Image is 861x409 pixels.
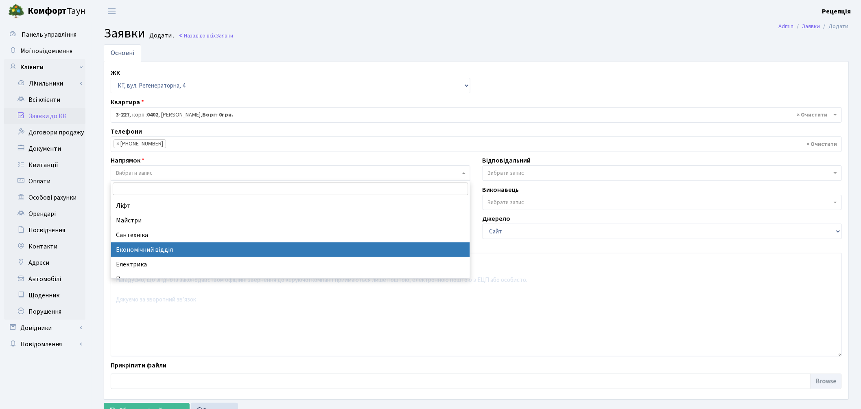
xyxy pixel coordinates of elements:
[4,222,85,238] a: Посвідчення
[111,257,470,272] li: Електрика
[797,111,828,119] span: Видалити всі елементи
[4,206,85,222] a: Орендарі
[4,189,85,206] a: Особові рахунки
[28,4,67,18] b: Комфорт
[4,92,85,108] a: Всі клієнти
[9,75,85,92] a: Лічильники
[767,18,861,35] nav: breadcrumb
[8,3,24,20] img: logo.png
[483,156,531,165] label: Відповідальний
[111,97,144,107] label: Квартира
[22,30,76,39] span: Панель управління
[111,228,470,242] li: Сантехніка
[4,255,85,271] a: Адреси
[822,7,851,16] a: Рецепція
[111,272,470,286] li: Пультова охорона квартир
[4,26,85,43] a: Панель управління
[111,107,842,123] span: <b>3-227</b>, корп.: <b>0402</b>, Хар'якова Ірина Геннадіївна, <b>Борг: 0грн.</b>
[111,156,144,165] label: Напрямок
[4,124,85,141] a: Договори продажу
[111,68,120,78] label: ЖК
[4,303,85,320] a: Порушення
[4,59,85,75] a: Клієнти
[147,111,158,119] b: 0402
[116,169,153,177] span: Вибрати запис
[4,336,85,352] a: Повідомлення
[116,111,129,119] b: 3-227
[104,24,145,43] span: Заявки
[111,213,470,228] li: Майстри
[111,198,470,213] li: Ліфт
[807,140,837,148] span: Видалити всі елементи
[4,173,85,189] a: Оплати
[216,32,233,40] span: Заявки
[4,157,85,173] a: Квитанції
[116,140,119,148] span: ×
[4,141,85,157] a: Документи
[802,22,820,31] a: Заявки
[111,127,142,136] label: Телефони
[4,238,85,255] a: Контакти
[779,22,794,31] a: Admin
[178,32,233,40] a: Назад до всіхЗаявки
[20,46,72,55] span: Мої повідомлення
[820,22,849,31] li: Додати
[488,198,524,207] span: Вибрати запис
[148,32,174,40] small: Додати .
[111,361,166,370] label: Прикріпити файли
[116,111,832,119] span: <b>3-227</b>, корп.: <b>0402</b>, Хар'якова Ірина Геннадіївна, <b>Борг: 0грн.</b>
[28,4,85,18] span: Таун
[4,287,85,303] a: Щоденник
[4,43,85,59] a: Мої повідомлення
[111,242,470,257] li: Економічний відділ
[483,185,519,195] label: Виконавець
[488,169,524,177] span: Вибрати запис
[4,320,85,336] a: Довідники
[4,108,85,124] a: Заявки до КК
[483,214,511,224] label: Джерело
[4,271,85,287] a: Автомобілі
[104,44,141,62] a: Основні
[202,111,233,119] b: Борг: 0грн.
[114,139,166,148] li: 06612-67-708
[102,4,122,18] button: Переключити навігацію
